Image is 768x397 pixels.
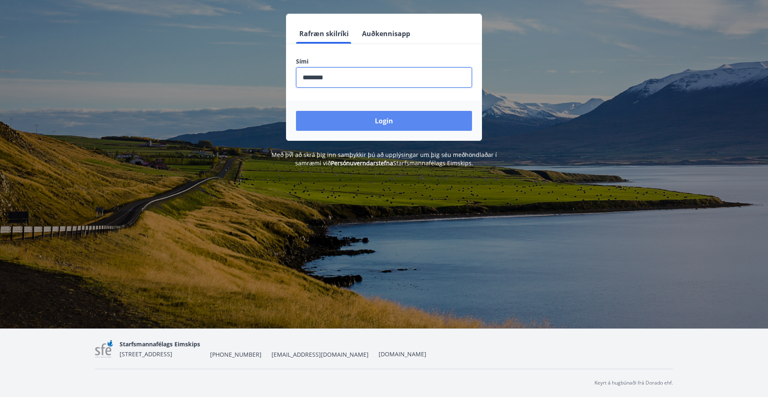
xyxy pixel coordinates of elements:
span: [EMAIL_ADDRESS][DOMAIN_NAME] [271,350,369,359]
button: Rafræn skilríki [296,24,352,44]
a: [DOMAIN_NAME] [379,350,426,358]
label: Sími [296,57,472,66]
span: [PHONE_NUMBER] [210,350,262,359]
span: [STREET_ADDRESS] [120,350,172,358]
span: Með því að skrá þig inn samþykkir þú að upplýsingar um þig séu meðhöndlaðar í samræmi við Starfsm... [271,151,497,167]
p: Keyrt á hugbúnaði frá Dorado ehf. [594,379,673,387]
span: Starfsmannafélags Eimskips [120,340,200,348]
button: Login [296,111,472,131]
a: Persónuverndarstefna [331,159,393,167]
button: Auðkennisapp [359,24,413,44]
img: 7sa1LslLnpN6OqSLT7MqncsxYNiZGdZT4Qcjshc2.png [95,340,113,358]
